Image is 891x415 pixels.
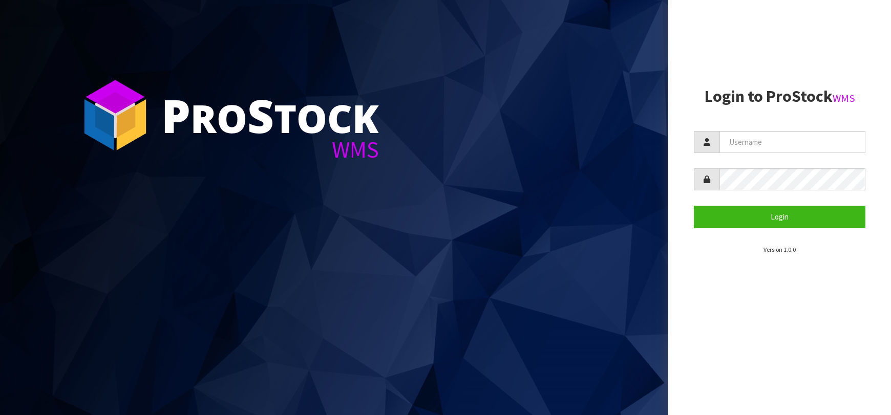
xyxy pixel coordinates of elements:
h2: Login to ProStock [694,88,865,105]
small: WMS [833,92,855,105]
small: Version 1.0.0 [763,246,796,253]
img: ProStock Cube [77,77,154,154]
span: S [247,84,274,146]
button: Login [694,206,865,228]
div: WMS [161,138,379,161]
input: Username [719,131,865,153]
div: ro tock [161,92,379,138]
span: P [161,84,190,146]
